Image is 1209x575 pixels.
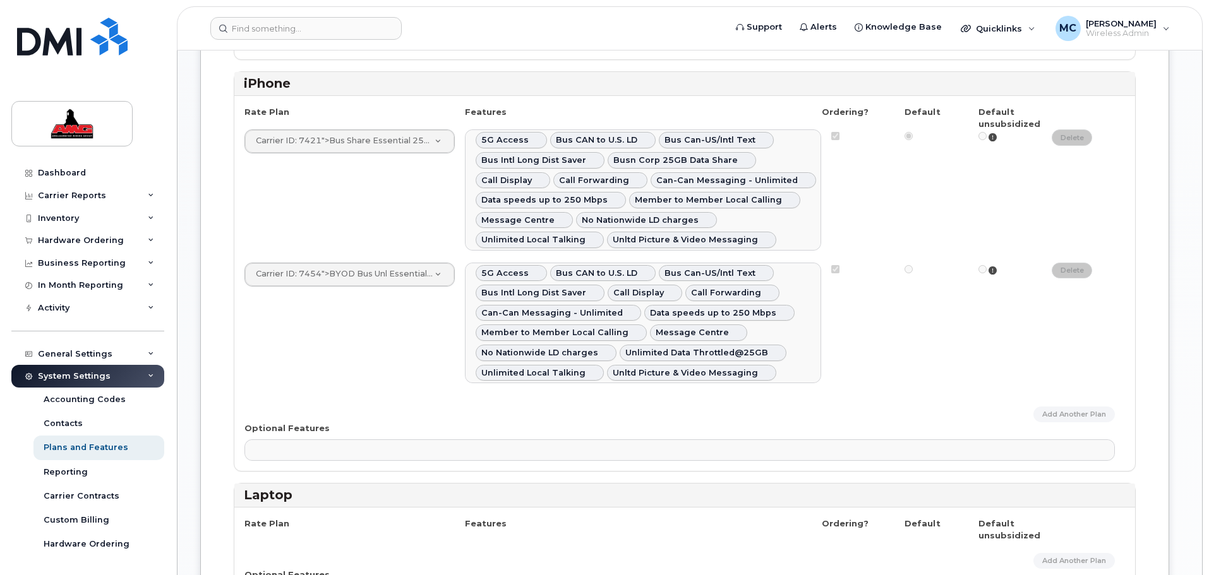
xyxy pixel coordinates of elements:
strong: Features [465,107,507,117]
span: Bus CAN to U.S. LD [556,268,637,278]
strong: Ordering? [822,518,869,528]
span: Can-Can Messaging - Unlimited [481,308,623,317]
a: Add Another Plan [1033,406,1115,422]
h3: Laptop [244,487,1126,504]
span: Unltd Picture & Video Messaging [613,235,758,244]
span: Quicklinks [976,23,1022,33]
span: Bus Intl Long Dist Saver [481,288,586,297]
span: Bus Intl Long Dist Saver [481,155,586,165]
span: Knowledge Base [865,21,942,33]
span: ">BYOD Bus Unl Essential 25GB [248,268,435,282]
span: Data speeds up to 250 Mbps [481,195,608,205]
span: Busn Corp 25GB Data Share [613,155,738,165]
span: 5G Access [481,268,529,278]
span: Bus Can-US/Intl Text [665,135,755,145]
span: Call Forwarding [691,288,761,297]
span: Message Centre [656,328,729,337]
strong: Rate Plan [244,107,289,117]
a: Alerts [791,15,846,40]
strong: Default [905,518,941,528]
span: MC [1059,21,1076,36]
a: Knowledge Base [846,15,951,40]
span: Bus Share Essential 25GB <span class='badge badge-red'>Not Approved</span> <span class='badge' da... [256,136,322,146]
span: ">Bus Share Essential 25GB [248,134,435,148]
span: No Nationwide LD charges [582,215,699,225]
span: Message Centre [481,215,555,225]
strong: Default [905,107,941,117]
a: Add Another Plan [1033,553,1115,569]
span: Call Display [481,175,532,185]
span: Unlimited Local Talking [481,368,586,377]
span: Can-Can Messaging - Unlimited [656,175,798,185]
strong: Default unsubsidized [978,518,1040,540]
strong: Features [465,518,507,528]
span: Member to Member Local Calling [481,328,629,337]
a: delete [1052,129,1093,145]
a: Carrier ID: 7454">BYOD Bus Unl Essential 25GB [245,263,454,286]
input: Find something... [210,17,402,40]
a: delete [1052,263,1093,278]
span: Call Display [613,288,664,297]
span: [PERSON_NAME] [1086,18,1157,28]
h3: iPhone [244,75,1126,92]
span: Support [747,21,782,33]
span: No Nationwide LD charges [481,348,598,357]
span: Wireless Admin [1086,28,1157,39]
a: Support [727,15,791,40]
span: 5G Access [481,135,529,145]
span: Bus Can-US/Intl Text [665,268,755,278]
a: Carrier ID: 7421">Bus Share Essential 25GB [245,130,454,153]
span: Unlimited Data Throttled@25GB [625,348,768,357]
span: BYOD Bus Unl Essential 25GB <span class='badge badge-red'>Not Approved</span> <span class='badge'... [256,269,322,278]
strong: Ordering? [822,107,869,117]
div: Quicklinks [952,16,1044,41]
strong: Rate Plan [244,518,289,528]
strong: Default unsubsidized [978,107,1040,129]
span: Alerts [810,21,837,33]
span: Unltd Picture & Video Messaging [613,368,758,377]
span: Member to Member Local Calling [635,195,782,205]
span: Unlimited Local Talking [481,235,586,244]
label: Optional Features [244,422,330,434]
span: Bus CAN to U.S. LD [556,135,637,145]
div: Meagan Carter [1047,16,1179,41]
span: Call Forwarding [559,175,629,185]
span: Data speeds up to 250 Mbps [650,308,776,317]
